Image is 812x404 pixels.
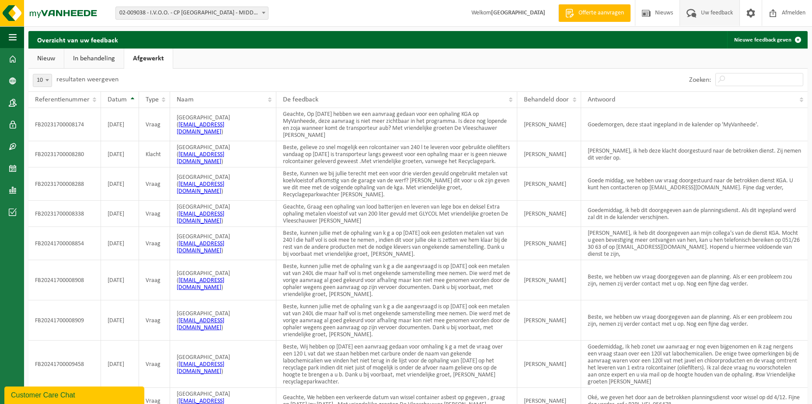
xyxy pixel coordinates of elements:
span: Antwoord [588,96,615,103]
td: Beste, we hebben uw vraag doorgegeven aan de planning. Als er een probleem zou zijn, nemen zij ve... [581,300,808,341]
td: [DATE] [101,201,139,227]
a: Nieuw [28,49,64,69]
td: [DATE] [101,108,139,141]
td: FB20241700008854 [28,227,101,260]
td: Beste, we hebben uw vraag doorgegeven aan de planning. Als er een probleem zou zijn, nemen zij ve... [581,260,808,300]
td: Vraag [139,167,171,201]
td: [PERSON_NAME] [517,141,581,167]
td: Vraag [139,201,171,227]
a: [EMAIL_ADDRESS][DOMAIN_NAME] [177,181,224,195]
td: [PERSON_NAME] [517,227,581,260]
td: Goedemorgen, deze staat ingepland in de kalender op 'MyVanheede'. [581,108,808,141]
span: Naam [177,96,194,103]
td: [GEOGRAPHIC_DATA] ( ) [170,227,276,260]
td: FB20241700009458 [28,341,101,388]
span: Referentienummer [35,96,90,103]
a: [EMAIL_ADDRESS][DOMAIN_NAME] [177,122,224,135]
td: [DATE] [101,300,139,341]
a: Nieuwe feedback geven [727,31,807,49]
td: [DATE] [101,141,139,167]
td: Goede middag, we hebben uw vraag doorgestuurd naar de betrokken dienst KGA. U kunt hen contactere... [581,167,808,201]
td: Beste, Kunnen we bij jullie terecht met een voor drie vierden gevuld ongebruikt metalen vat koelv... [276,167,517,201]
td: [GEOGRAPHIC_DATA] ( ) [170,108,276,141]
td: FB20241700008908 [28,260,101,300]
td: FB20231700008280 [28,141,101,167]
span: Datum [108,96,127,103]
label: Zoeken: [689,77,711,84]
td: Beste, kunnen jullie met de ophaling van k g a die aangevraagd is op [DATE] ook een metalen vat v... [276,300,517,341]
td: Beste, kunnen jullie met de ophaling van k g a op [DATE] ook een gesloten metalen vat van 240 l d... [276,227,517,260]
a: [EMAIL_ADDRESS][DOMAIN_NAME] [177,277,224,291]
h2: Overzicht van uw feedback [28,31,127,48]
span: De feedback [283,96,318,103]
span: Type [146,96,159,103]
td: [GEOGRAPHIC_DATA] ( ) [170,167,276,201]
td: [DATE] [101,260,139,300]
td: [PERSON_NAME] [517,201,581,227]
td: FB20231700008288 [28,167,101,201]
a: Offerte aanvragen [558,4,631,22]
td: Beste, kunnen jullie met de ophaling van k g a die aangevraagd is op [DATE] ook een metalen vat v... [276,260,517,300]
td: Beste, Wij hebben op [DATE] een aanvraag gedaan voor omhaling k g a met de vraag over een 120 L v... [276,341,517,388]
td: Geachte, Graag een ophaling van lood batterijen en leveren van lege box en deksel Extra ophaling ... [276,201,517,227]
td: [GEOGRAPHIC_DATA] ( ) [170,260,276,300]
td: [DATE] [101,341,139,388]
td: Goedemiddag, Ik heb zonet uw aanvraag er nog even bijgenomen en ik zag nergens een vraag staan ov... [581,341,808,388]
span: 10 [33,74,52,87]
a: In behandeling [64,49,124,69]
td: [PERSON_NAME] [517,167,581,201]
td: Vraag [139,227,171,260]
td: Vraag [139,108,171,141]
span: 02-009038 - I.V.O.O. - CP MIDDELKERKE - MIDDELKERKE [116,7,268,19]
a: [EMAIL_ADDRESS][DOMAIN_NAME] [177,240,224,254]
td: [PERSON_NAME], ik heb deze klacht doorgestuurd naar de betrokken dienst. Zij nemen dit verder op. [581,141,808,167]
td: [GEOGRAPHIC_DATA] ( ) [170,341,276,388]
td: [DATE] [101,227,139,260]
td: Beste, gelieve zo snel mogelijk een rolcontainer van 240 l te leveren voor gebruikte oliefilters ... [276,141,517,167]
td: Vraag [139,260,171,300]
td: [PERSON_NAME] [517,108,581,141]
a: [EMAIL_ADDRESS][DOMAIN_NAME] [177,361,224,375]
td: FB20231700008338 [28,201,101,227]
td: [PERSON_NAME] [517,341,581,388]
td: Goedemiddag, ik heb dit doorgegeven aan de planningsdienst. Als dit ingepland werd zal dit in de ... [581,201,808,227]
a: [EMAIL_ADDRESS][DOMAIN_NAME] [177,151,224,165]
td: [GEOGRAPHIC_DATA] ( ) [170,300,276,341]
td: Vraag [139,341,171,388]
a: Afgewerkt [124,49,173,69]
td: Vraag [139,300,171,341]
iframe: chat widget [4,385,146,404]
td: Klacht [139,141,171,167]
td: [PERSON_NAME], ik heb dit doorgegeven aan mijn collega's van de dienst KGA. Mocht u geen bevestig... [581,227,808,260]
a: [EMAIL_ADDRESS][DOMAIN_NAME] [177,317,224,331]
span: Offerte aanvragen [576,9,626,17]
td: [DATE] [101,167,139,201]
span: 02-009038 - I.V.O.O. - CP MIDDELKERKE - MIDDELKERKE [115,7,268,20]
strong: [GEOGRAPHIC_DATA] [491,10,545,16]
a: [EMAIL_ADDRESS][DOMAIN_NAME] [177,211,224,224]
td: [GEOGRAPHIC_DATA] ( ) [170,201,276,227]
label: resultaten weergeven [56,76,118,83]
span: Behandeld door [524,96,569,103]
td: FB20241700008909 [28,300,101,341]
td: [GEOGRAPHIC_DATA] ( ) [170,141,276,167]
td: FB20231700008174 [28,108,101,141]
td: Geachte, Op [DATE] hebben we een aanvraag gedaan voor een ophaling KGA op MyVanheede, deze aanvra... [276,108,517,141]
td: [PERSON_NAME] [517,300,581,341]
td: [PERSON_NAME] [517,260,581,300]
